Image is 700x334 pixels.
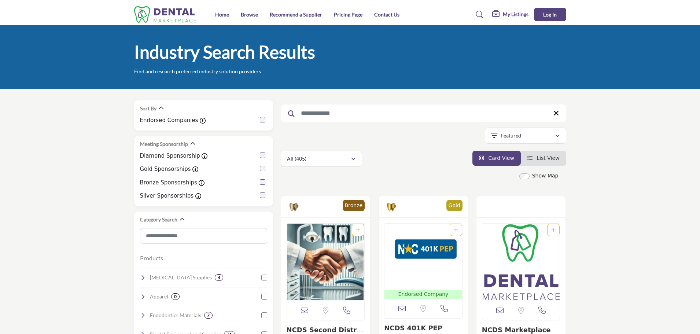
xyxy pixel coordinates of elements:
[492,10,528,19] div: My Listings
[345,202,362,209] p: Bronze
[501,132,521,139] p: Featured
[485,128,566,144] button: Featured
[150,293,168,300] h4: Apparel: Clothing and uniforms for dental professionals.
[356,227,360,233] a: Add To List
[449,202,460,209] p: Gold
[287,155,306,162] p: All (405)
[261,275,267,280] input: Select Oral Surgery Supplies checkbox
[218,275,220,280] b: 4
[140,179,197,187] label: Bronze Sponsorships
[150,312,201,319] h4: Endodontics Materials: Supplies for root canal treatments, including sealers, files, and obturati...
[261,312,267,318] input: Select Endodontics Materials checkbox
[374,11,399,18] a: Contact Us
[215,11,229,18] a: Home
[215,274,223,281] div: 4 Results For Oral Surgery Supplies
[386,202,397,213] img: Gold Sponsorships Badge Icon
[204,312,213,319] div: 7 Results For Endodontics Materials
[534,8,566,21] button: Log In
[482,224,560,301] a: Open Listing in new tab
[472,151,521,166] li: Card View
[241,11,258,18] a: Browse
[503,11,528,18] h5: My Listings
[171,293,180,300] div: 0 Results For Apparel
[134,6,200,23] img: Site Logo
[140,116,198,125] label: Endorsed Companies
[140,140,188,148] h2: Meeting Sponsorship
[386,290,461,298] p: Endorsed Company
[288,202,299,213] img: Bronze Sponsorships Badge Icon
[551,227,556,233] a: Add To List
[287,224,365,301] a: Open Listing in new tab
[140,254,163,263] button: Products
[134,68,261,75] p: Find and research preferred industry solution providers
[140,192,194,200] label: Silver Sponsorships
[140,228,267,244] input: Search Category
[482,326,560,334] h3: NCDS Marketplace
[260,117,265,122] input: Endorsed Companies checkbox
[532,172,559,180] label: Show Map
[260,153,265,158] input: Diamond Sponsorship checkbox
[174,294,177,299] b: 0
[261,294,267,300] input: Select Apparel checkbox
[537,155,559,161] span: List View
[134,41,315,63] h1: Industry Search Results
[260,166,265,171] input: Gold Sponsorships checkbox
[384,224,462,290] img: NCDS 401K PEP
[543,11,557,18] span: Log In
[281,151,362,167] button: All (405)
[287,224,365,301] img: NCDS Second District
[479,155,514,161] a: View Card
[384,324,442,332] a: NCDS 401K PEP
[281,104,566,122] input: Search Keyword
[150,274,212,281] h4: Oral Surgery Supplies: Instruments and materials for surgical procedures, extractions, and bone g...
[521,151,566,166] li: List View
[527,155,560,161] a: View List
[287,326,365,334] h3: NCDS Second District
[469,9,488,21] a: Search
[140,216,177,223] h2: Category Search
[334,11,362,18] a: Pricing Page
[270,11,322,18] a: Recommend a Supplier
[482,224,560,301] img: NCDS Marketplace
[140,165,191,173] label: Gold Sponsorships
[454,227,458,233] a: Add To List
[260,179,265,185] input: Bronze Sponsorships checkbox
[207,313,210,318] b: 7
[140,105,156,112] h2: Sort By
[384,224,462,299] a: Open Listing in new tab
[140,152,200,160] label: Diamond Sponsorship
[488,155,514,161] span: Card View
[482,326,551,334] a: NCDS Marketplace
[384,324,463,332] h3: NCDS 401K PEP
[260,192,265,198] input: Silver Sponsorships checkbox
